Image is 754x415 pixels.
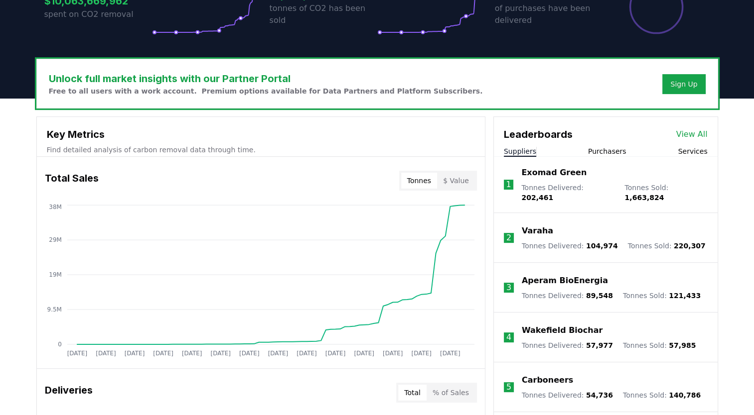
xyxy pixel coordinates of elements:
[521,183,614,203] p: Tonnes Delivered :
[504,146,536,156] button: Suppliers
[669,341,696,349] span: 57,985
[522,225,553,237] a: Varaha
[586,242,618,250] span: 104,974
[45,383,93,403] h3: Deliveries
[586,292,613,300] span: 89,548
[522,324,603,336] a: Wakefield Biochar
[49,86,483,96] p: Free to all users with a work account. Premium options available for Data Partners and Platform S...
[624,183,707,203] p: Tonnes Sold :
[437,173,475,189] button: $ Value
[49,271,62,278] tspan: 19M
[47,127,475,142] h3: Key Metrics
[623,390,701,400] p: Tonnes Sold :
[588,146,626,156] button: Purchasers
[153,350,173,357] tspan: [DATE]
[354,350,374,357] tspan: [DATE]
[623,340,696,350] p: Tonnes Sold :
[676,128,708,140] a: View All
[669,292,701,300] span: 121,433
[401,173,437,189] button: Tonnes
[522,291,613,301] p: Tonnes Delivered :
[440,350,460,357] tspan: [DATE]
[45,171,99,191] h3: Total Sales
[506,381,511,393] p: 5
[124,350,145,357] tspan: [DATE]
[427,385,475,401] button: % of Sales
[49,204,62,210] tspan: 38M
[674,242,706,250] span: 220,307
[506,232,511,244] p: 2
[506,282,511,294] p: 3
[398,385,427,401] button: Total
[662,74,705,94] button: Sign Up
[628,241,706,251] p: Tonnes Sold :
[586,391,613,399] span: 54,736
[47,306,61,313] tspan: 9.5M
[521,167,587,179] a: Exomad Green
[58,341,62,348] tspan: 0
[521,194,553,202] span: 202,461
[522,275,608,287] a: Aperam BioEnergia
[182,350,202,357] tspan: [DATE]
[67,350,87,357] tspan: [DATE]
[669,391,701,399] span: 140,786
[96,350,116,357] tspan: [DATE]
[325,350,345,357] tspan: [DATE]
[522,340,613,350] p: Tonnes Delivered :
[383,350,403,357] tspan: [DATE]
[678,146,707,156] button: Services
[411,350,432,357] tspan: [DATE]
[270,2,377,26] p: tonnes of CO2 has been sold
[522,241,618,251] p: Tonnes Delivered :
[210,350,231,357] tspan: [DATE]
[239,350,260,357] tspan: [DATE]
[522,374,573,386] a: Carboneers
[624,194,664,202] span: 1,663,824
[297,350,317,357] tspan: [DATE]
[49,236,62,243] tspan: 29M
[522,390,613,400] p: Tonnes Delivered :
[47,145,475,155] p: Find detailed analysis of carbon removal data through time.
[586,341,613,349] span: 57,977
[670,79,697,89] a: Sign Up
[49,71,483,86] h3: Unlock full market insights with our Partner Portal
[506,179,511,191] p: 1
[504,127,573,142] h3: Leaderboards
[623,291,701,301] p: Tonnes Sold :
[495,2,603,26] p: of purchases have been delivered
[506,331,511,343] p: 4
[44,8,152,20] p: spent on CO2 removal
[268,350,288,357] tspan: [DATE]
